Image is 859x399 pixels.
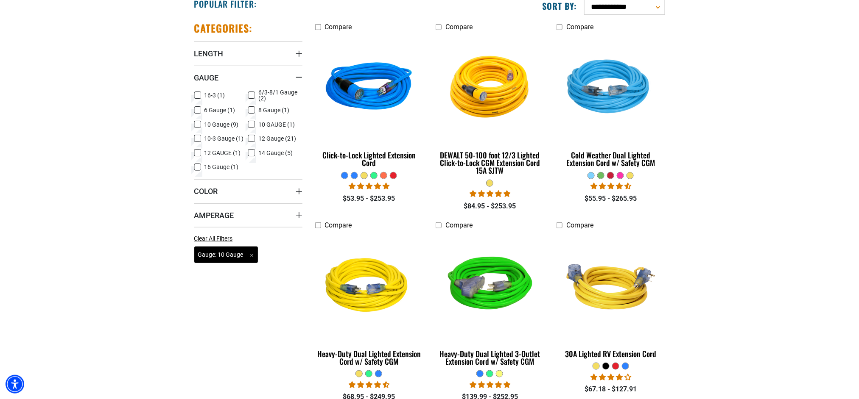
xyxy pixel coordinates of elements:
a: yellow 30A Lighted RV Extension Cord [557,234,665,363]
span: 6/3-8/1 Gauge (2) [258,89,299,101]
a: neon green Heavy-Duty Dual Lighted 3-Outlet Extension Cord w/ Safety CGM [436,234,544,370]
a: Gauge: 10 Gauge [194,250,258,258]
div: Click-to-Lock Lighted Extension Cord [315,151,423,166]
span: 4.84 stars [470,190,510,198]
span: Amperage [194,211,234,220]
span: 4.92 stars [470,381,510,389]
span: Compare [325,23,352,31]
span: 4.64 stars [349,381,389,389]
summary: Color [194,179,302,203]
span: Compare [445,221,473,229]
span: 10 Gauge (9) [204,122,239,127]
summary: Amperage [194,203,302,227]
summary: Length [194,42,302,65]
span: Compare [566,221,593,229]
span: Color [194,186,218,196]
span: Compare [325,221,352,229]
a: DEWALT 50-100 foot 12/3 Lighted Click-to-Lock CGM Extension Cord 15A SJTW DEWALT 50-100 foot 12/3... [436,35,544,179]
div: DEWALT 50-100 foot 12/3 Lighted Click-to-Lock CGM Extension Cord 15A SJTW [436,151,544,174]
span: 4.11 stars [590,373,631,381]
span: Clear All Filters [194,235,233,242]
a: Light Blue Cold Weather Dual Lighted Extension Cord w/ Safety CGM [557,35,665,172]
span: Compare [566,23,593,31]
span: Gauge [194,73,219,83]
div: Heavy-Duty Dual Lighted 3-Outlet Extension Cord w/ Safety CGM [436,350,544,365]
span: 10 GAUGE (1) [258,122,295,127]
div: $55.95 - $265.95 [557,194,665,204]
span: Length [194,49,224,58]
div: Heavy-Duty Dual Lighted Extension Cord w/ Safety CGM [315,350,423,365]
a: yellow Heavy-Duty Dual Lighted Extension Cord w/ Safety CGM [315,234,423,370]
div: $67.18 - $127.91 [557,384,665,394]
img: Light Blue [557,39,664,137]
span: 4.87 stars [349,182,389,190]
img: yellow [316,238,423,335]
img: blue [316,39,423,137]
h2: Categories: [194,22,253,35]
summary: Gauge [194,66,302,89]
span: 12 GAUGE (1) [204,150,241,156]
img: neon green [436,238,543,335]
span: 14 Gauge (5) [258,150,293,156]
span: 6 Gauge (1) [204,107,235,113]
label: Sort by: [543,0,577,11]
span: Compare [445,23,473,31]
a: Clear All Filters [194,234,236,243]
span: Gauge: 10 Gauge [194,247,258,263]
a: blue Click-to-Lock Lighted Extension Cord [315,35,423,172]
span: 8 Gauge (1) [258,107,289,113]
span: 4.62 stars [590,182,631,190]
span: 16-3 (1) [204,92,225,98]
span: 10-3 Gauge (1) [204,136,244,141]
img: DEWALT 50-100 foot 12/3 Lighted Click-to-Lock CGM Extension Cord 15A SJTW [436,39,543,137]
span: 12 Gauge (21) [258,136,296,141]
div: 30A Lighted RV Extension Cord [557,350,665,357]
div: Accessibility Menu [6,375,24,393]
div: $53.95 - $253.95 [315,194,423,204]
span: 16 Gauge (1) [204,164,239,170]
div: $84.95 - $253.95 [436,201,544,211]
div: Cold Weather Dual Lighted Extension Cord w/ Safety CGM [557,151,665,166]
img: yellow [557,238,664,335]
